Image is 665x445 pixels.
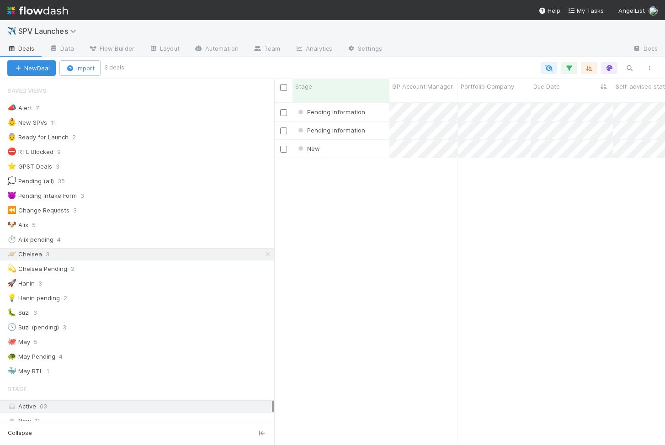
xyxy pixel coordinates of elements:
[568,6,604,15] a: My Tasks
[246,42,287,57] a: Team
[7,307,30,318] div: Suzi
[7,219,28,231] div: Alix
[8,429,32,437] span: Collapse
[104,64,124,72] small: 3 deals
[7,292,60,304] div: Hanin pending
[7,205,69,216] div: Change Requests
[7,380,27,398] span: Stage
[7,175,54,187] div: Pending (all)
[7,221,16,228] span: 🐶
[7,234,53,245] div: Alix pending
[58,175,74,187] span: 35
[7,265,16,272] span: 💫
[340,42,389,57] a: Settings
[7,323,16,331] span: 🕓
[42,42,81,57] a: Data
[51,117,65,128] span: 11
[7,190,77,201] div: Pending Intake Form
[7,191,16,199] span: 👿
[296,144,320,153] div: New
[36,102,48,114] span: 7
[46,249,59,260] span: 3
[18,26,81,36] span: SPV Launches
[7,294,16,302] span: 💡
[280,84,287,91] input: Toggle All Rows Selected
[625,42,665,57] a: Docs
[34,336,47,348] span: 5
[7,415,31,427] span: New
[296,107,365,117] div: Pending Information
[280,127,287,134] input: Toggle Row Selected
[296,126,365,135] div: Pending Information
[47,366,59,377] span: 1
[392,82,453,91] span: GP Account Manager
[7,148,16,155] span: ⛔
[59,351,72,362] span: 4
[57,234,70,245] span: 4
[7,102,32,114] div: Alert
[461,82,514,91] span: Portfolio Company
[7,336,30,348] div: May
[7,308,16,316] span: 🐛
[7,177,16,185] span: 💭
[7,132,69,143] div: Ready for Launch
[7,322,59,333] div: Suzi (pending)
[538,6,560,15] div: Help
[81,42,142,57] a: Flow Builder
[7,206,16,214] span: ⏪
[7,279,16,287] span: 🚀
[73,205,86,216] span: 3
[7,118,16,126] span: 👶
[7,278,35,289] div: Hanin
[80,190,93,201] span: 3
[57,146,70,158] span: 9
[296,108,365,116] span: Pending Information
[533,82,560,91] span: Due Date
[7,162,16,170] span: ⭐
[7,60,56,76] button: NewDeal
[89,44,134,53] span: Flow Builder
[7,235,16,243] span: ⏱️
[568,7,604,14] span: My Tasks
[38,278,51,289] span: 3
[649,6,658,16] img: avatar_aa70801e-8de5-4477-ab9d-eb7c67de69c1.png
[187,42,246,57] a: Automation
[7,81,47,100] span: Saved Views
[296,145,320,152] span: New
[280,146,287,153] input: Toggle Row Selected
[72,132,85,143] span: 2
[618,7,645,14] span: AngelList
[7,104,16,111] span: 📣
[7,117,47,128] div: New SPVs
[40,403,47,410] span: 63
[7,352,16,360] span: 🐢
[296,127,365,134] span: Pending Information
[295,82,312,91] span: Stage
[7,27,16,35] span: ✈️
[71,263,84,275] span: 2
[63,322,75,333] span: 3
[7,249,42,260] div: Chelsea
[7,161,52,172] div: GPST Deals
[64,292,76,304] span: 2
[33,307,46,318] span: 3
[35,415,40,427] span: 11
[7,146,53,158] div: RTL Blocked
[56,161,69,172] span: 3
[7,366,43,377] div: May RTL
[7,351,55,362] div: May Pending
[7,133,16,141] span: 👵
[287,42,340,57] a: Analytics
[7,3,68,18] img: logo-inverted-e16ddd16eac7371096b0.svg
[7,250,16,258] span: 🪐
[280,109,287,116] input: Toggle Row Selected
[32,219,45,231] span: 5
[7,367,16,375] span: 🐳
[7,263,67,275] div: Chelsea Pending
[142,42,187,57] a: Layout
[7,44,35,53] span: Deals
[7,338,16,345] span: 🐙
[7,401,272,412] div: Active
[59,60,101,76] button: Import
